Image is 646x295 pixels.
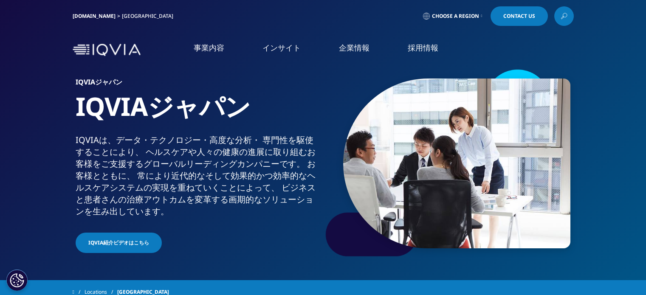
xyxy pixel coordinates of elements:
[144,30,574,70] nav: Primary
[194,42,224,53] a: 事業内容
[432,13,479,20] span: Choose a Region
[491,6,548,26] a: Contact Us
[6,270,28,291] button: Cookie 設定
[76,134,320,217] div: IQVIAは、​データ・​テクノロジー・​高度な​分析・​ 専門性を​駆使する​ことに​より、​ ヘルスケアや​人々の​健康の​進展に​取り組む​お客様を​ご支援​する​グローバル​リーディング...
[503,14,535,19] span: Contact Us
[122,13,177,20] div: [GEOGRAPHIC_DATA]
[339,42,370,53] a: 企業情報
[408,42,438,53] a: 採用情報
[343,79,570,248] img: 873_asian-businesspeople-meeting-in-office.jpg
[73,12,116,20] a: [DOMAIN_NAME]
[88,239,149,247] span: IQVIA紹介ビデオはこちら
[76,233,162,253] a: IQVIA紹介ビデオはこちら
[76,79,320,90] h6: IQVIAジャパン
[262,42,301,53] a: インサイト
[76,90,320,134] h1: IQVIAジャパン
